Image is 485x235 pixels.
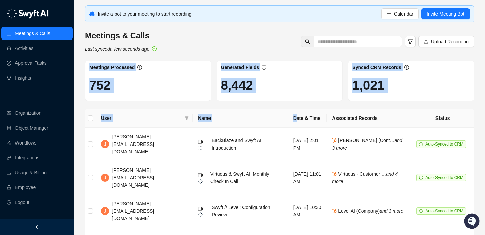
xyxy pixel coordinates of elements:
i: and 3 more [332,138,402,151]
h1: 1,021 [352,78,470,93]
span: [PERSON_NAME] (Cont… [332,138,402,151]
h1: 8,442 [221,78,338,93]
span: BackBlaze and Swyft AI Introduction [212,138,261,151]
iframe: Open customer support [463,213,482,231]
td: [DATE] 2:01 PM [288,128,327,161]
span: Virtuous - Customer … [332,171,398,184]
span: Auto-Synced to CRM [425,175,463,180]
span: sync [419,176,423,180]
span: sync [419,209,423,213]
div: 📶 [30,95,36,101]
a: Approval Tasks [15,56,47,70]
div: Start new chat [23,61,110,68]
a: Insights [15,71,31,85]
td: [DATE] 10:30 AM [288,194,327,228]
img: logo-05li4sbe.png [7,8,49,19]
span: Meetings Processed [89,64,135,70]
h2: How can we help? [7,38,123,49]
span: Pylon [67,111,82,116]
i: and 3 more [380,208,403,214]
span: Upload Recording [431,38,469,45]
i: and 4 more [332,171,398,184]
th: Name [193,109,288,128]
span: calendar [387,11,391,16]
button: Upload Recording [418,36,474,47]
span: J [104,207,106,215]
a: Object Manager [15,121,48,135]
span: upload [424,39,428,44]
span: search [305,39,310,44]
a: Powered byPylon [47,111,82,116]
span: video-camera [198,173,203,178]
span: J [104,174,106,181]
div: 📚 [7,95,12,101]
span: left [35,225,39,229]
span: info-circle [137,65,142,70]
span: Invite a bot to your meeting to start recording [98,11,192,17]
td: [DATE] 11:01 AM [288,161,327,194]
span: Swyft // Level: Configuration Review [212,205,270,217]
p: Welcome 👋 [7,27,123,38]
img: logo-small-inverted-DW8HDUn_.png [198,212,203,217]
a: 📶Status [28,92,55,104]
span: sync [419,142,423,146]
span: Generated Fields [221,64,259,70]
span: [PERSON_NAME][EMAIL_ADDRESS][DOMAIN_NAME] [112,167,154,188]
span: info-circle [404,65,409,70]
img: Swyft AI [7,7,20,20]
a: Organization [15,106,41,120]
span: Virtuous & Swyft AI: Monthly Check In Call [210,171,269,184]
span: Synced CRM Records [352,64,401,70]
a: Employee [15,181,36,194]
span: Auto-Synced to CRM [425,142,463,147]
span: Invite Meeting Bot [427,10,464,18]
h3: Meetings & Calls [85,30,157,41]
span: Level AI (Company) [332,208,403,214]
span: check-circle [152,46,157,51]
span: Logout [15,195,29,209]
button: Invite Meeting Bot [421,8,470,19]
span: filter [408,39,413,44]
span: [PERSON_NAME][EMAIL_ADDRESS][DOMAIN_NAME] [112,134,154,154]
span: Auto-Synced to CRM [425,209,463,213]
span: Calendar [394,10,413,18]
div: We're offline, we'll be back soon [23,68,88,73]
img: logo-small-inverted-DW8HDUn_.png [198,179,203,184]
a: Activities [15,42,33,55]
a: Usage & Billing [15,166,47,179]
i: Last synced a few seconds ago [85,46,149,52]
span: filter [185,116,189,120]
span: Status [37,95,52,101]
button: Calendar [381,8,419,19]
img: logo-small-inverted-DW8HDUn_.png [198,146,203,150]
img: 5124521997842_fc6d7dfcefe973c2e489_88.png [7,61,19,73]
a: Integrations [15,151,39,164]
span: info-circle [262,65,266,70]
th: Status [411,109,474,128]
a: 📚Docs [4,92,28,104]
a: Workflows [15,136,36,150]
span: filter [183,113,190,123]
span: logout [7,200,11,205]
a: Meetings & Calls [15,27,50,40]
button: Start new chat [115,63,123,71]
span: [PERSON_NAME][EMAIL_ADDRESS][DOMAIN_NAME] [112,201,154,221]
th: Associated Records [327,109,411,128]
span: video-camera [198,139,203,144]
span: video-camera [198,206,203,211]
h1: 752 [89,78,207,93]
th: Date & Time [288,109,327,128]
span: J [104,140,106,148]
span: User [101,114,182,122]
span: Docs [13,95,25,101]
